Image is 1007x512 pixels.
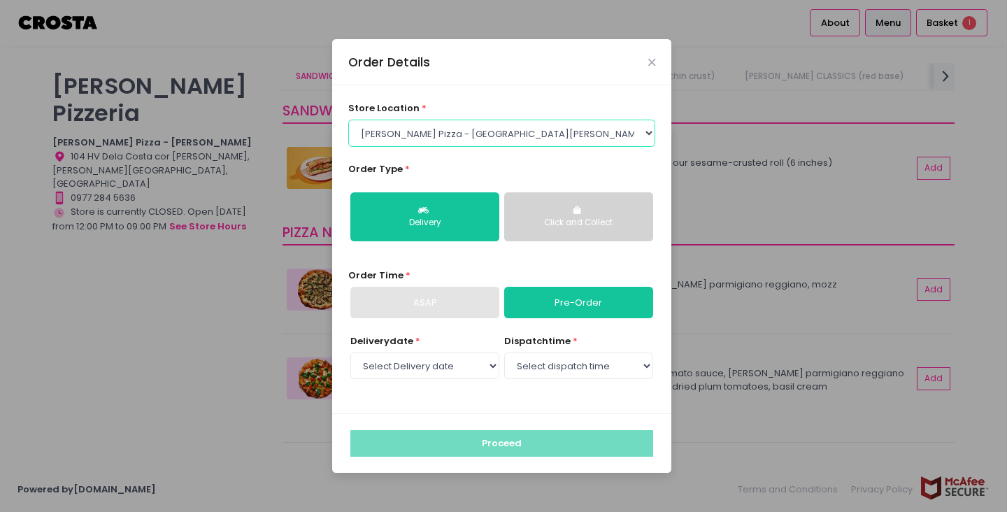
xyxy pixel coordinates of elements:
span: dispatch time [504,334,571,348]
button: Close [648,59,655,66]
span: Order Time [348,269,403,282]
button: Proceed [350,430,653,457]
div: Click and Collect [514,217,643,229]
div: Order Details [348,53,430,71]
div: Delivery [360,217,490,229]
span: Order Type [348,162,403,176]
span: Delivery date [350,334,413,348]
span: store location [348,101,420,115]
a: Pre-Order [504,287,653,319]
